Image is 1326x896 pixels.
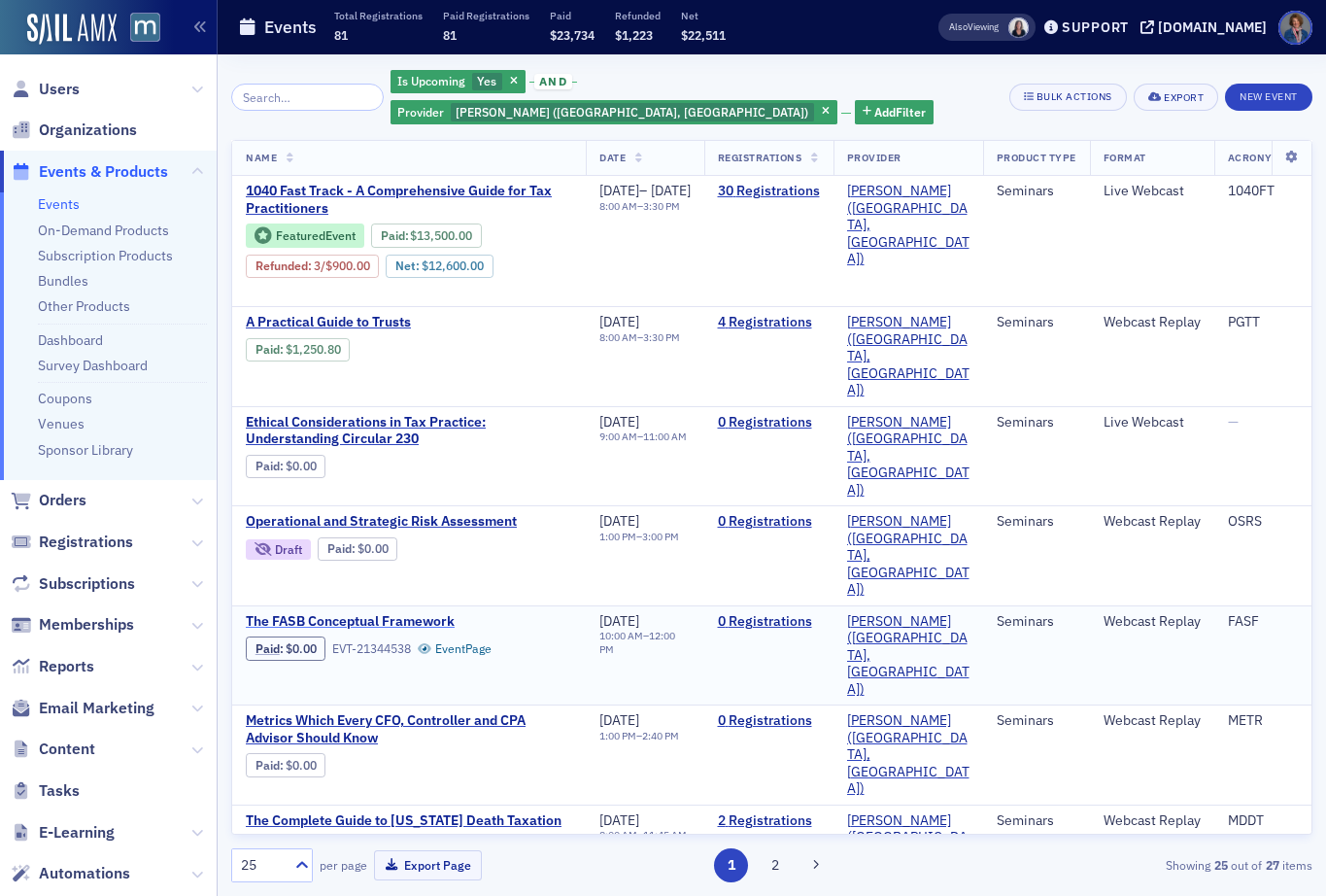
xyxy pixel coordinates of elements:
span: Yes [477,73,496,88]
span: Kelly Brown [1008,17,1029,38]
div: – [599,630,691,655]
div: Net: $1260000 [386,255,493,278]
a: 0 Registrations [718,712,820,730]
span: $1,223 [615,27,653,43]
div: Seminars [997,414,1076,431]
a: 2 Registrations [718,812,820,830]
div: Seminars [997,613,1076,631]
span: $0.00 [286,459,317,473]
span: Provider [397,104,444,120]
span: : [255,342,286,357]
a: Paid [255,342,280,357]
div: OSRS [1228,513,1299,531]
button: Export Page [374,850,482,880]
span: $22,511 [681,27,726,43]
span: $0.00 [357,541,389,556]
time: 3:00 PM [642,530,679,543]
span: Werner-Rocca (Flourtown, PA) [847,613,969,699]
div: Webcast Replay [1104,513,1201,531]
div: Paid: 39 - $1350000 [371,224,482,247]
a: Metrics Which Every CFO, Controller and CPA Advisor Should Know [246,712,572,746]
span: and [534,74,572,89]
div: 1040FT [1228,183,1299,200]
span: E-Learning [39,822,115,844]
button: AddFilter [855,100,935,124]
time: 1:00 PM [599,729,636,742]
time: 3:30 PM [643,199,680,213]
p: Refunded [615,9,661,22]
span: [DATE] [599,512,639,530]
time: 11:45 AM [643,828,687,842]
button: 2 [759,848,793,882]
a: On-Demand Products [38,222,169,239]
a: Paid [255,641,280,656]
p: Total Registrations [334,9,423,22]
div: Bulk Actions [1037,91,1112,102]
div: Support [1062,18,1129,36]
span: Subscriptions [39,573,135,595]
img: SailAMX [27,14,117,45]
a: Paid [381,228,405,243]
span: Werner-Rocca (Flourtown, PA) [847,414,969,500]
time: 9:00 AM [599,430,637,443]
span: [PERSON_NAME] ([GEOGRAPHIC_DATA], [GEOGRAPHIC_DATA]) [456,104,808,120]
span: Werner-Rocca (Flourtown, PA) [847,314,969,399]
span: [DATE] [599,313,639,330]
span: Memberships [39,614,134,636]
span: : [255,258,314,273]
button: [DOMAIN_NAME] [1140,20,1274,34]
div: METR [1228,712,1299,730]
div: Paid: 0 - $0 [246,753,325,776]
span: Registrations [39,532,133,553]
div: Paid: 5 - $125080 [246,338,350,362]
span: Name [246,151,277,164]
a: Dashboard [38,331,103,349]
div: [DOMAIN_NAME] [1158,18,1267,36]
span: Viewing [949,20,999,34]
a: Bundles [38,272,88,290]
time: 8:00 AM [599,330,637,344]
time: 11:00 AM [643,430,687,443]
a: Venues [38,415,85,432]
a: [PERSON_NAME] ([GEOGRAPHIC_DATA], [GEOGRAPHIC_DATA]) [847,414,969,500]
span: [DATE] [651,182,691,199]
a: A Practical Guide to Trusts [246,314,572,331]
a: Operational and Strategic Risk Assessment [246,513,572,531]
div: – [599,331,680,344]
span: Product Type [997,151,1076,164]
div: Webcast Replay [1104,613,1201,631]
a: 0 Registrations [718,414,820,431]
a: Other Products [38,297,130,315]
span: : [255,758,286,773]
a: [PERSON_NAME] ([GEOGRAPHIC_DATA], [GEOGRAPHIC_DATA]) [847,613,969,699]
a: Registrations [11,532,133,553]
a: Refunded [255,258,308,273]
a: 30 Registrations [718,183,820,200]
span: Acronym [1228,151,1282,164]
span: $13,500.00 [410,228,472,243]
span: $23,734 [550,27,595,43]
div: Refunded: 39 - $1350000 [246,255,379,278]
div: Seminars [997,183,1076,200]
a: Paid [255,459,280,473]
div: Seminars [997,513,1076,531]
div: Featured Event [276,230,356,241]
time: 12:00 PM [599,629,675,655]
span: Events & Products [39,161,168,183]
span: Automations [39,863,130,884]
a: Memberships [11,614,134,636]
span: : [381,228,411,243]
span: $0.00 [286,641,317,656]
div: – [599,730,679,742]
span: : [255,641,286,656]
span: [DATE] [599,811,639,829]
span: : [327,541,357,556]
button: New Event [1225,84,1312,111]
a: [PERSON_NAME] ([GEOGRAPHIC_DATA], [GEOGRAPHIC_DATA]) [847,183,969,268]
a: Users [11,79,80,100]
strong: 25 [1210,856,1231,874]
a: 1040 Fast Track - A Comprehensive Guide for Tax Practitioners [246,183,572,217]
